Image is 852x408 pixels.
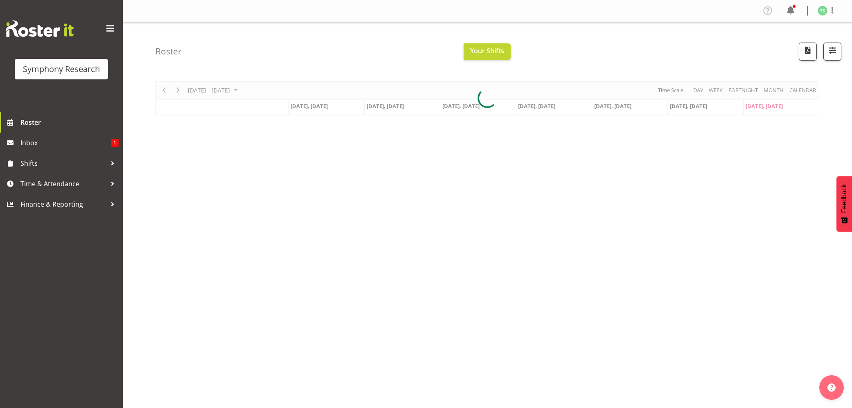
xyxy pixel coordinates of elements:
button: Filter Shifts [823,43,841,61]
button: Feedback - Show survey [836,176,852,232]
span: 1 [111,139,119,147]
img: tanya-stebbing1954.jpg [818,6,827,16]
button: Your Shifts [464,43,511,60]
span: Shifts [20,157,106,169]
div: Symphony Research [23,63,100,75]
img: Rosterit website logo [6,20,74,37]
span: Feedback [841,184,848,213]
button: Download a PDF of the roster according to the set date range. [799,43,817,61]
span: Roster [20,116,119,128]
span: Finance & Reporting [20,198,106,210]
span: Your Shifts [470,46,504,55]
img: help-xxl-2.png [827,383,836,392]
span: Inbox [20,137,111,149]
span: Time & Attendance [20,178,106,190]
h4: Roster [156,47,182,56]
